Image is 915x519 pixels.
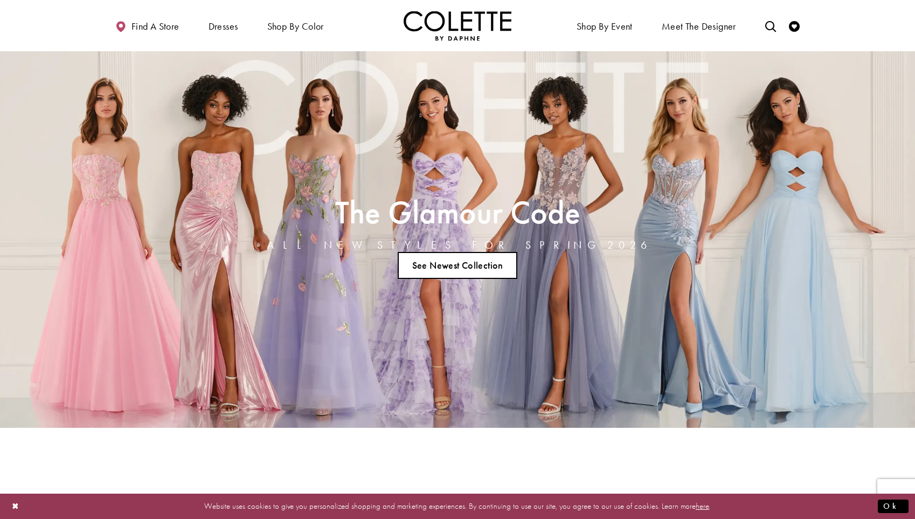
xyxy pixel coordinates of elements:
span: Find a store [131,21,179,32]
a: See Newest Collection The Glamour Code ALL NEW STYLES FOR SPRING 2026 [398,252,517,279]
a: Visit Home Page [404,11,511,40]
img: Colette by Daphne [404,11,511,40]
a: Toggle search [763,11,779,40]
span: Shop By Event [574,11,635,40]
h2: The Glamour Code [267,197,648,227]
span: Shop by color [265,11,327,40]
span: Shop by color [267,21,324,32]
span: Shop By Event [577,21,633,32]
button: Close Dialog [6,497,25,516]
span: Meet the designer [662,21,736,32]
h4: ALL NEW STYLES FOR SPRING 2026 [267,239,648,251]
a: here [696,501,709,511]
a: Find a store [113,11,182,40]
span: Dresses [206,11,241,40]
button: Submit Dialog [878,500,909,513]
p: Website uses cookies to give you personalized shopping and marketing experiences. By continuing t... [78,499,837,514]
ul: Slider Links [264,248,651,283]
span: Dresses [209,21,238,32]
a: Check Wishlist [786,11,802,40]
a: Meet the designer [659,11,739,40]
